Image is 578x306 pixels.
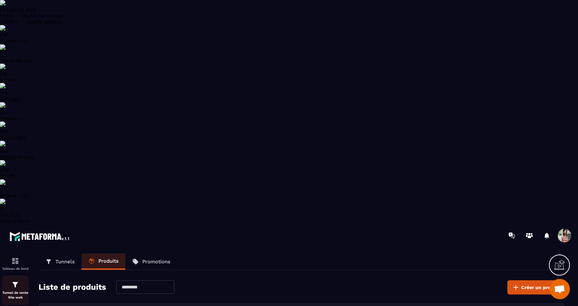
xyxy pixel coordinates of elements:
[507,280,564,294] button: Créer un produit
[125,254,177,270] a: Promotions
[55,259,75,265] p: Tunnels
[550,279,570,299] div: Ouvrir le chat
[98,258,119,264] p: Produits
[2,267,29,270] p: Tableau de bord
[11,281,19,289] img: formation
[2,290,29,300] p: Tunnel de vente Site web
[142,259,170,265] p: Promotions
[2,276,29,305] a: formationformationTunnel de vente Site web
[39,280,106,294] h2: Liste de produits
[39,254,81,270] a: Tunnels
[11,257,19,265] img: formation
[81,254,125,270] a: Produits
[2,252,29,276] a: formationformationTableau de bord
[521,284,560,291] span: Créer un produit
[9,230,70,242] img: logo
